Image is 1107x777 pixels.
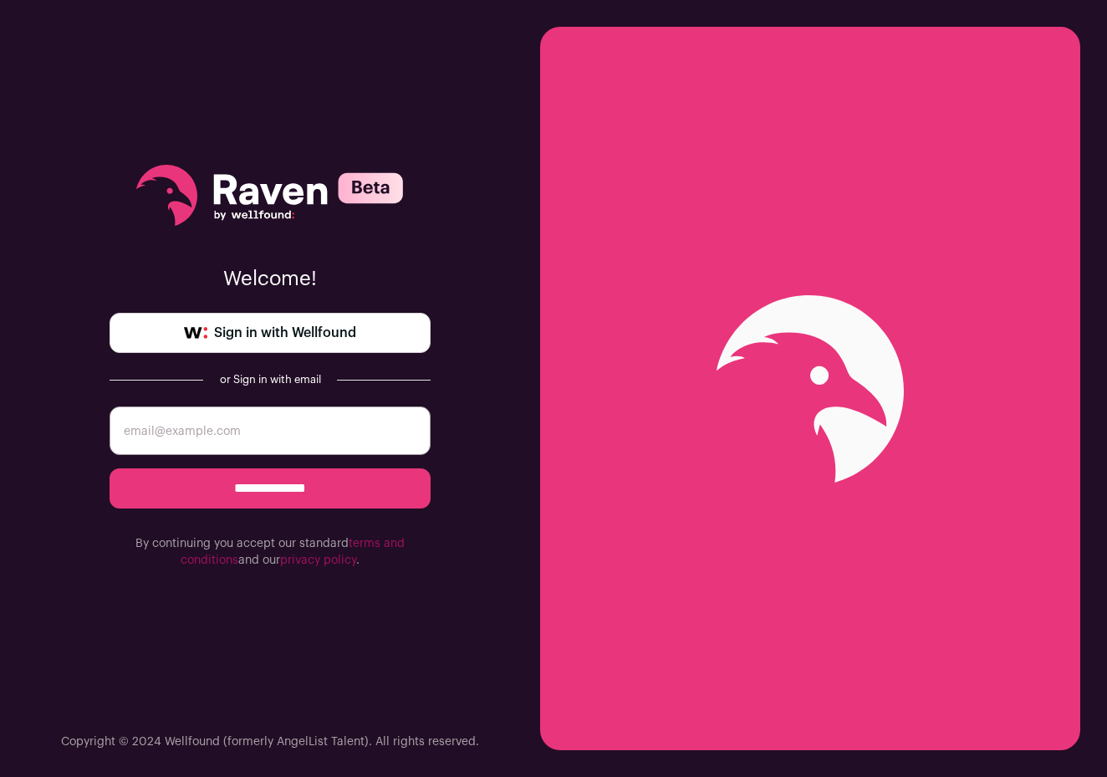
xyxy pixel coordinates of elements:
a: Sign in with Wellfound [110,313,431,353]
img: wellfound-symbol-flush-black-fb3c872781a75f747ccb3a119075da62bfe97bd399995f84a933054e44a575c4.png [184,327,207,339]
p: Copyright © 2024 Wellfound (formerly AngelList Talent). All rights reserved. [61,734,479,750]
input: email@example.com [110,406,431,455]
a: privacy policy [280,555,356,566]
p: By continuing you accept our standard and our . [110,535,431,569]
span: Sign in with Wellfound [214,323,356,343]
div: or Sign in with email [217,373,324,386]
p: Welcome! [110,266,431,293]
